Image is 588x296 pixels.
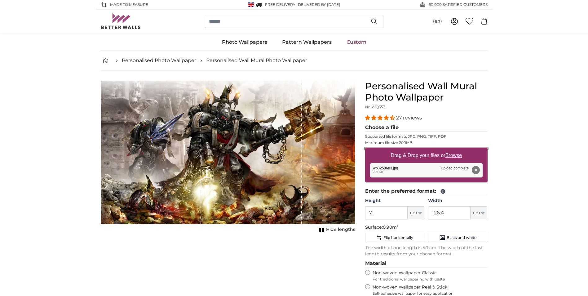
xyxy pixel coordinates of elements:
span: For traditional wallpapering with paste [373,277,488,282]
legend: Material [365,260,488,267]
span: Black and white [447,235,476,240]
span: cm [410,210,417,216]
span: 60,000 SATISFIED CUSTOMERS [429,2,488,7]
a: Personalised Wall Mural Photo Wallpaper [206,57,307,64]
label: Drag & Drop your files or [388,149,464,162]
button: Flip horizontally [365,233,424,242]
img: United Kingdom [248,2,254,7]
a: Custom [339,34,374,50]
p: The width of one length is 50 cm. The width of the last length results from your chosen format. [365,245,488,257]
h1: Personalised Wall Mural Photo Wallpaper [365,81,488,103]
p: Supported file formats JPG, PNG, TIFF, PDF [365,134,488,139]
button: (en) [428,16,447,27]
span: Made to Measure [110,2,148,7]
p: Maximum file size 200MB. [365,140,488,145]
span: FREE delivery! [265,2,296,7]
img: Betterwalls [101,13,141,29]
div: 1 of 1 [101,81,355,234]
span: 4.41 stars [365,115,396,121]
legend: Choose a file [365,124,488,132]
span: Self-adhesive wallpaper for easy application [373,291,488,296]
u: Browse [445,153,462,158]
span: Flip horizontally [383,235,413,240]
a: Photo Wallpapers [214,34,275,50]
button: cm [471,206,487,219]
span: Nr. WQ553 [365,105,385,109]
span: 0.90m² [383,224,399,230]
legend: Enter the preferred format: [365,187,488,195]
label: Non-woven Wallpaper Classic [373,270,488,282]
span: cm [473,210,480,216]
button: cm [408,206,424,219]
span: Hide lengths [326,226,355,233]
button: Black and white [428,233,487,242]
a: Pattern Wallpapers [275,34,339,50]
label: Width [428,198,487,204]
nav: breadcrumbs [101,51,488,71]
span: 27 reviews [396,115,422,121]
p: Surface: [365,224,488,231]
span: Delivered by [DATE] [298,2,340,7]
span: - [296,2,340,7]
a: Personalised Photo Wallpaper [122,57,196,64]
label: Height [365,198,424,204]
button: Hide lengths [317,225,355,234]
label: Non-woven Wallpaper Peel & Stick [373,284,488,296]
